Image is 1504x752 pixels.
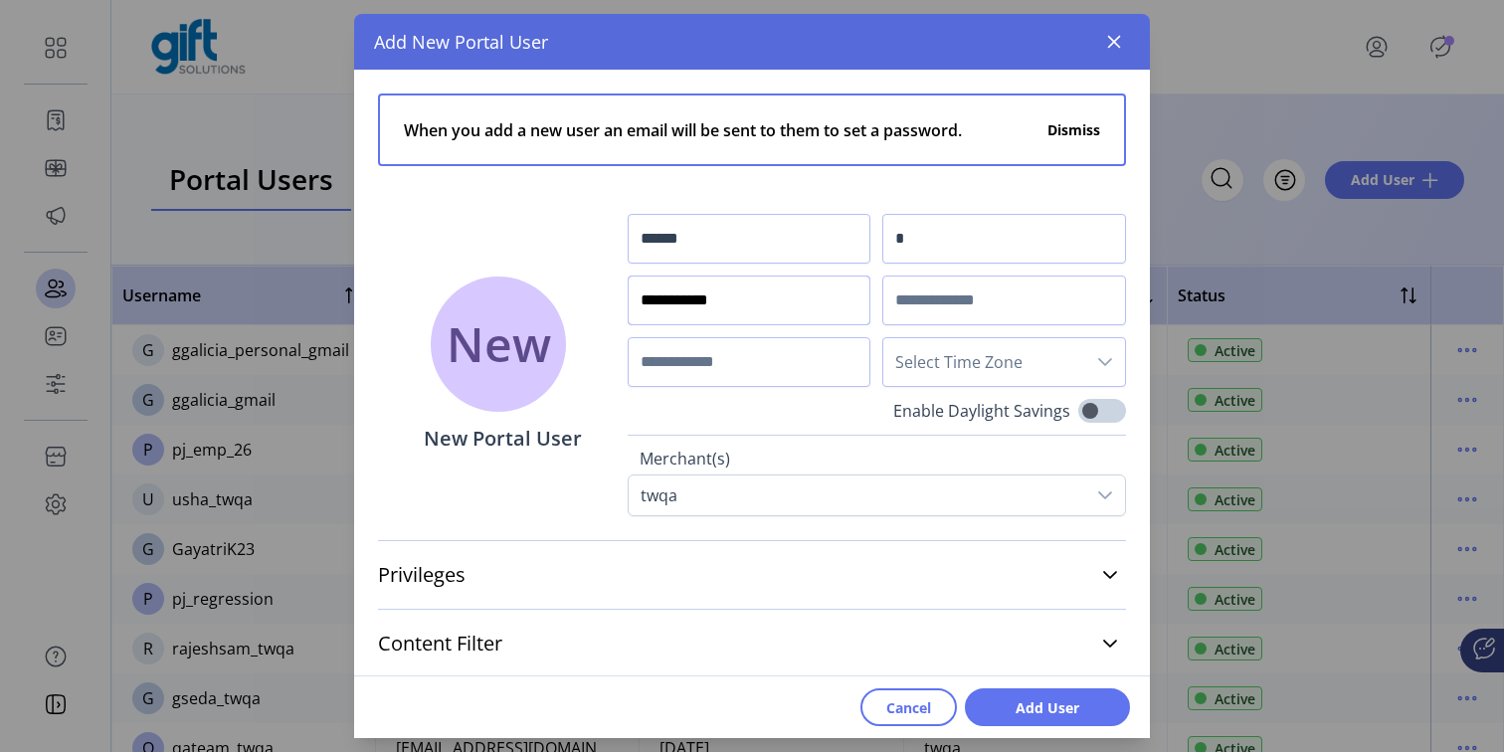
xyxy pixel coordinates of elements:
[893,399,1070,423] label: Enable Daylight Savings
[424,424,582,454] p: New Portal User
[378,553,1126,597] a: Privileges
[629,475,689,515] div: twqa
[1047,119,1100,140] button: Dismiss
[886,697,931,718] span: Cancel
[640,447,1114,474] label: Merchant(s)
[378,634,502,654] span: Content Filter
[965,688,1130,726] button: Add User
[991,697,1104,718] span: Add User
[447,308,551,380] span: New
[374,29,548,56] span: Add New Portal User
[404,107,962,152] span: When you add a new user an email will be sent to them to set a password.
[860,688,957,726] button: Cancel
[378,565,466,585] span: Privileges
[378,622,1126,665] a: Content Filter
[1085,338,1125,386] div: dropdown trigger
[883,338,1085,386] span: Select Time Zone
